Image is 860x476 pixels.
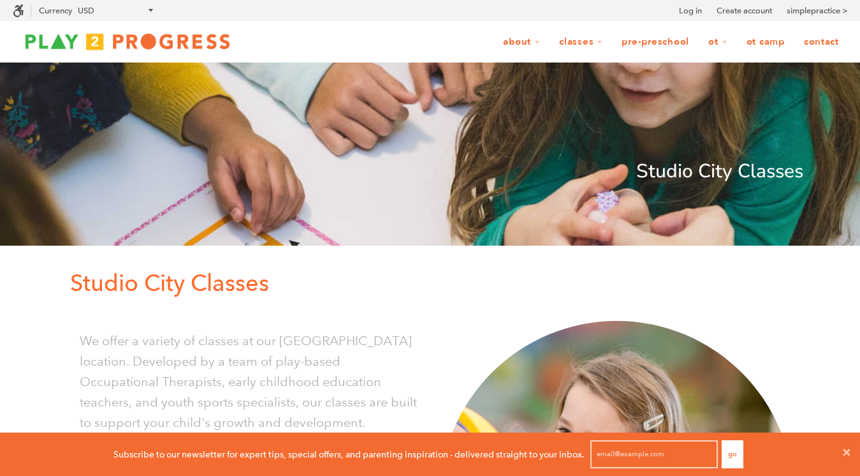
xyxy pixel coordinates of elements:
[613,30,697,54] a: Pre-Preschool
[700,30,736,54] a: OT
[717,4,772,17] a: Create account
[722,440,743,468] button: Go
[80,331,421,433] p: We offer a variety of classes at our [GEOGRAPHIC_DATA] location. Developed by a team of play-base...
[787,4,847,17] a: simplepractice >
[495,30,548,54] a: About
[113,447,585,461] p: Subscribe to our newsletter for expert tips, special offers, and parenting inspiration - delivere...
[679,4,702,17] a: Log in
[590,440,718,468] input: email@example.com
[39,6,72,15] label: Currency
[796,30,847,54] a: Contact
[738,30,793,54] a: OT Camp
[70,265,803,302] p: Studio City Classes
[13,29,242,54] img: Play2Progress logo
[57,156,803,187] p: Studio City Classes
[551,30,611,54] a: Classes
